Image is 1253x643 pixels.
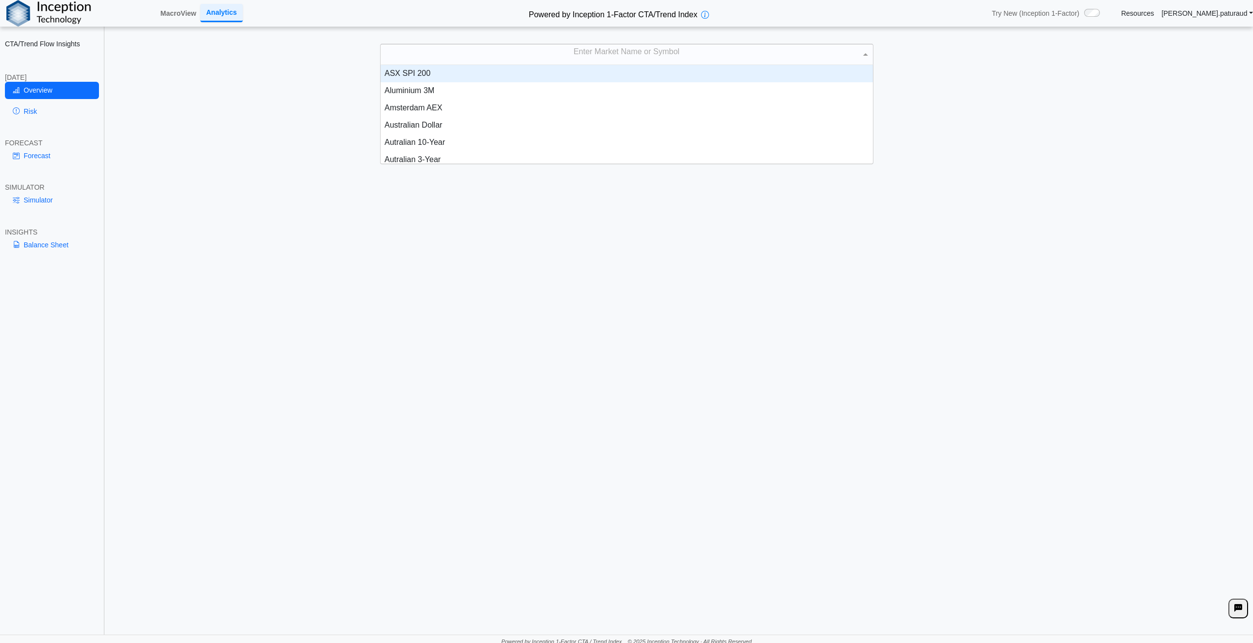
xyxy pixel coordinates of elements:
div: Autralian 10-Year [381,134,873,151]
div: Enter Market Name or Symbol [381,44,873,65]
div: FORECAST [5,138,99,147]
a: Balance Sheet [5,237,99,253]
a: [PERSON_NAME].paturaud [1161,9,1253,18]
div: INSIGHTS [5,228,99,237]
h2: Powered by Inception 1-Factor CTA/Trend Index [525,6,701,20]
div: Autralian 3-Year [381,151,873,169]
div: Australian Dollar [381,117,873,134]
h3: Please Select an Asset to Start [108,132,1251,142]
div: grid [381,65,873,164]
a: MacroView [157,5,200,22]
div: [DATE] [5,73,99,82]
a: Simulator [5,192,99,208]
h5: Positioning data updated at previous day close; Price and Flow estimates updated intraday (15-min... [111,93,1248,100]
a: Resources [1121,9,1154,18]
div: ASX SPI 200 [381,65,873,82]
span: Try New (Inception 1-Factor) [992,9,1080,18]
a: Analytics [200,4,243,22]
div: Aluminium 3M [381,82,873,100]
h2: CTA/Trend Flow Insights [5,39,99,48]
a: Forecast [5,147,99,164]
div: SIMULATOR [5,183,99,192]
div: Amsterdam AEX [381,100,873,117]
a: Risk [5,103,99,120]
a: Overview [5,82,99,99]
